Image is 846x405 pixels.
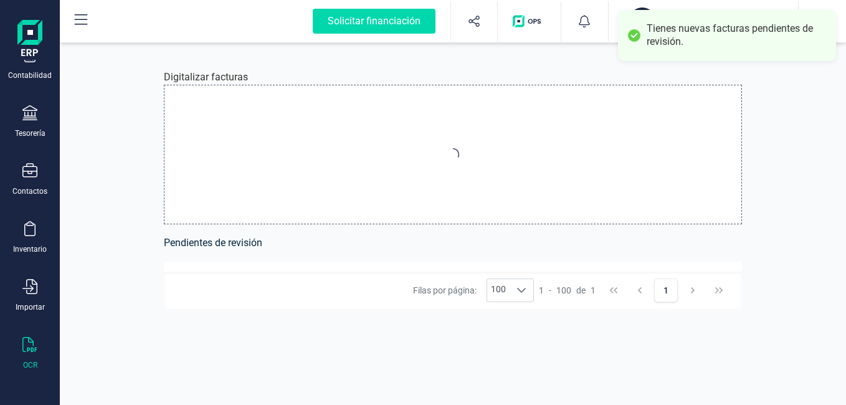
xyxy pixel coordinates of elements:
span: de [576,284,586,297]
div: Tienes nuevas facturas pendientes de revisión. [647,22,827,49]
div: Contactos [12,186,47,196]
button: Solicitar financiación [298,1,450,41]
button: Last Page [707,279,731,302]
button: First Page [602,279,625,302]
div: Contabilidad [8,70,52,80]
span: 1 [591,284,596,297]
div: Inventario [13,244,47,254]
button: RARAECO OBRAS SL[PERSON_NAME] [624,1,783,41]
button: Next Page [681,279,705,302]
h6: Pendientes de revisión [164,234,742,252]
button: Page 1 [654,279,678,302]
div: Tesorería [15,128,45,138]
div: Filas por página: [413,279,534,302]
div: OCR [23,360,37,370]
button: Logo de OPS [505,1,553,41]
div: RA [629,7,656,35]
button: Previous Page [628,279,652,302]
img: Logo Finanedi [17,20,42,60]
div: Importar [16,302,45,312]
div: - [539,284,596,297]
span: 1 [539,284,544,297]
div: Solicitar financiación [313,9,435,34]
img: Logo de OPS [513,15,546,27]
span: 100 [487,279,510,302]
p: Digitalizar facturas [164,70,248,85]
span: 100 [556,284,571,297]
